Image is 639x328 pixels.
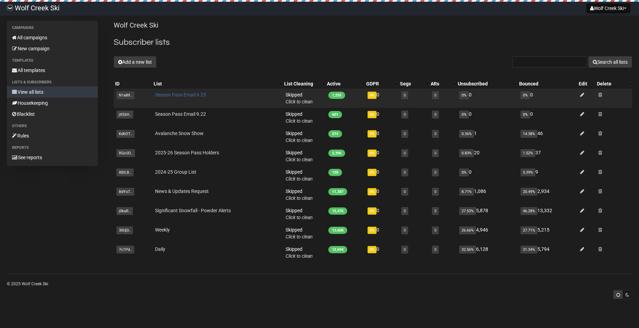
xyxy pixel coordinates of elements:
[521,111,530,119] span: 0%
[434,93,436,98] a: 0
[115,80,151,87] div: ID
[155,92,206,98] a: Season Pass Email 9.25
[459,130,474,138] span: 0.36%
[286,246,313,259] span: Skipped
[283,79,326,89] th: List Cleaning: No sort applied, activate to apply an ascending sort
[588,56,632,68] button: Search all lists
[456,79,518,89] th: Unsubscribed: No sort applied, activate to apply an ascending sort
[365,224,399,243] td: 0
[328,92,345,99] span: 1,255
[404,151,406,155] a: 0
[518,224,577,243] td: 5,215
[286,92,313,104] span: Skipped
[597,80,625,87] div: Delete
[286,195,313,201] a: Click to clean
[286,118,313,124] a: Click to clean
[459,149,474,157] span: 0.83%
[7,144,98,152] li: Reports
[431,80,450,87] div: ARs
[368,207,377,215] span: 0%
[7,32,98,43] a: All campaigns
[368,130,377,137] span: 0%
[7,152,98,163] a: See reports
[518,79,577,89] th: Bounced: No sort applied, sorting is disabled
[286,188,313,201] span: Skipped
[286,215,313,220] a: Click to clean
[399,79,430,89] th: Segs: No sort applied, activate to apply an ascending sort
[155,131,204,136] a: Avalanche Snow Show
[116,111,133,119] span: jXSbV..
[459,188,474,196] span: 8.71%
[404,228,406,233] a: 0
[365,204,399,224] td: 0
[521,130,537,138] span: 14.38%
[456,89,518,108] td: 0
[116,207,133,215] span: j0kaR..
[116,188,134,196] span: BdYo7..
[404,93,406,98] a: 0
[368,92,377,99] span: 0%
[368,227,377,234] span: 0%
[155,150,219,155] a: 2025-26 Season Pass Holders
[155,227,170,233] a: Weekly
[284,80,319,87] div: List Cleaning
[458,80,511,87] div: Unsubscribed
[7,24,98,32] li: Campaigns
[328,188,347,195] span: 11,387
[518,204,577,224] td: 13,332
[328,227,347,234] span: 13,608
[434,247,436,252] a: 0
[459,226,476,234] span: 26.66%
[114,56,156,68] button: Add a new list
[365,185,399,204] td: 0
[434,170,436,175] a: 0
[7,86,98,98] a: View all lists
[328,130,342,137] span: 274
[7,109,98,120] a: Blacklist
[459,91,469,99] span: 0%
[368,169,377,176] span: 0%
[521,246,537,254] span: 31.34%
[155,188,209,194] a: News & Updates Request
[7,65,98,76] a: All templates
[456,127,518,146] td: 1
[286,169,313,182] span: Skipped
[286,150,313,162] span: Skipped
[365,108,399,127] td: 0
[368,111,377,118] span: 0%
[155,246,165,252] a: Daily
[7,5,13,11] img: b8a1e34ad8b70b86f908001b9dc56f97
[116,226,133,234] span: 30UjD..
[429,79,456,89] th: ARs: No sort applied, activate to apply an ascending sort
[328,150,345,157] span: 2,396
[518,108,577,127] td: 0
[596,79,632,89] th: Delete: No sort applied, activate to apply an ascending sort
[286,137,313,143] a: Click to clean
[286,253,313,259] a: Click to clean
[114,21,632,30] p: Wolf Creek Ski
[521,207,537,215] span: 46.28%
[155,111,206,117] a: Season Pass Email 9.22
[521,168,535,176] span: 5.39%
[518,243,577,262] td: 5,794
[286,234,313,239] a: Click to clean
[400,80,423,87] div: Segs
[456,185,518,204] td: 1,086
[7,57,98,65] li: Templates
[7,122,98,130] li: Others
[286,131,313,143] span: Skipped
[116,130,135,138] span: KdhOT..
[404,132,406,136] a: 0
[114,36,632,49] h2: Subscriber lists
[518,127,577,146] td: 46
[521,188,537,196] span: 20.49%
[7,280,632,288] p: © 2025 Wolf Creek Ski
[456,108,518,127] td: 0
[365,146,399,166] td: 0
[459,246,476,254] span: 32.56%
[519,80,576,87] div: Bounced
[116,149,135,157] span: RGcUO..
[7,98,98,109] a: Housekeeping
[365,89,399,108] td: 0
[577,79,596,89] th: Edit: No sort applied, sorting is disabled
